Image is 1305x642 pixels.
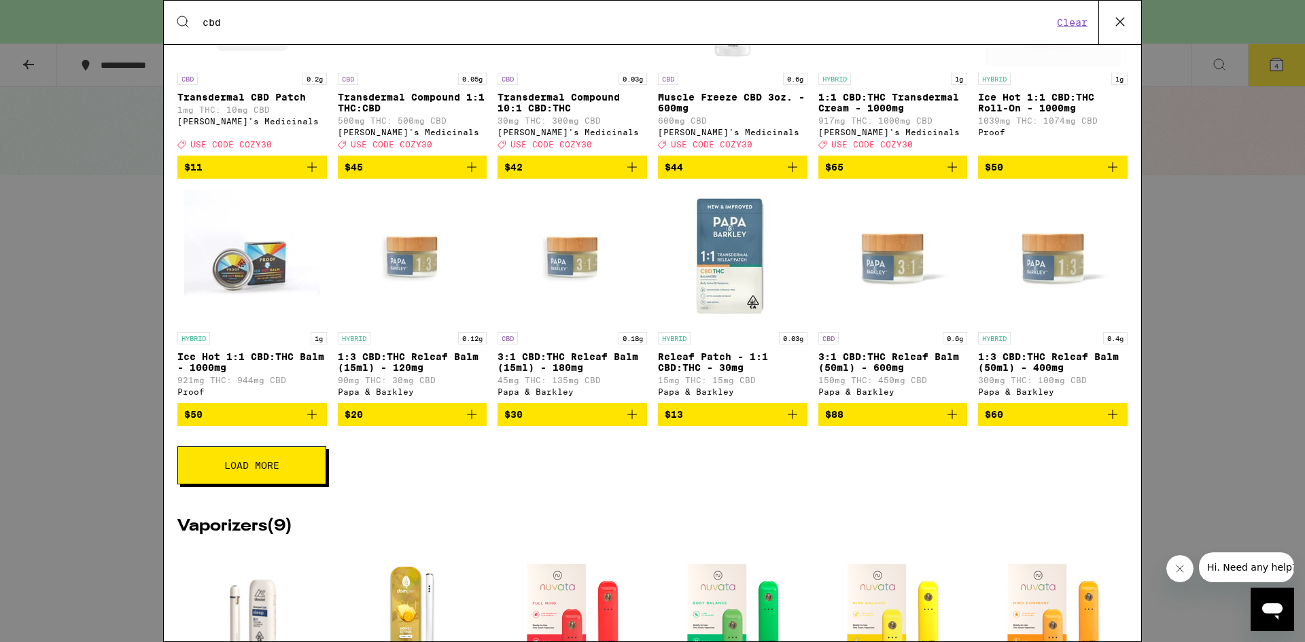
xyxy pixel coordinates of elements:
span: $50 [985,162,1003,173]
p: Transdermal Compound 10:1 CBD:THC [498,92,647,113]
img: Papa & Barkley - 3:1 CBD:THC Releaf Balm (15ml) - 180mg [504,190,640,325]
p: 0.6g [943,332,967,344]
p: 1g [951,73,967,85]
span: $30 [504,409,523,420]
p: Transdermal Compound 1:1 THC:CBD [338,92,487,113]
p: CBD [658,73,678,85]
span: Hi. Need any help? [8,10,98,20]
p: HYBRID [177,332,210,344]
a: Open page for Releaf Patch - 1:1 CBD:THC - 30mg from Papa & Barkley [658,190,807,403]
p: HYBRID [978,73,1011,85]
p: 1g [311,332,327,344]
button: Add to bag [498,403,647,426]
p: 1039mg THC: 1074mg CBD [978,116,1128,125]
span: $60 [985,409,1003,420]
a: Open page for 3:1 CBD:THC Releaf Balm (50ml) - 600mg from Papa & Barkley [818,190,968,403]
p: CBD [818,332,839,344]
span: $88 [825,409,843,420]
p: 3:1 CBD:THC Releaf Balm (50ml) - 600mg [818,351,968,373]
p: 917mg THC: 1000mg CBD [818,116,968,125]
div: Papa & Barkley [818,387,968,396]
p: Releaf Patch - 1:1 CBD:THC - 30mg [658,351,807,373]
div: [PERSON_NAME]'s Medicinals [177,117,327,126]
div: Papa & Barkley [498,387,647,396]
button: Add to bag [818,403,968,426]
button: Add to bag [978,403,1128,426]
p: HYBRID [338,332,370,344]
p: 0.6g [783,73,807,85]
p: CBD [177,73,198,85]
p: 3:1 CBD:THC Releaf Balm (15ml) - 180mg [498,351,647,373]
div: [PERSON_NAME]'s Medicinals [338,128,487,137]
button: Clear [1053,16,1092,29]
span: USE CODE COZY30 [831,140,913,149]
span: $50 [184,409,203,420]
input: Search for products & categories [202,16,1053,29]
div: Papa & Barkley [658,387,807,396]
span: USE CODE COZY30 [671,140,752,149]
p: 15mg THC: 15mg CBD [658,376,807,385]
span: Load More [224,461,279,470]
span: $44 [665,162,683,173]
p: HYBRID [978,332,1011,344]
p: 1:1 CBD:THC Transdermal Cream - 1000mg [818,92,968,113]
p: HYBRID [658,332,691,344]
p: 0.18g [619,332,647,344]
img: Proof - Ice Hot 1:1 CBD:THC Balm - 1000mg [184,190,320,325]
a: Open page for 3:1 CBD:THC Releaf Balm (15ml) - 180mg from Papa & Barkley [498,190,647,403]
p: 0.12g [458,332,487,344]
span: USE CODE COZY30 [190,140,272,149]
iframe: Button to launch messaging window [1251,588,1294,631]
div: Papa & Barkley [338,387,487,396]
p: 1mg THC: 10mg CBD [177,105,327,114]
button: Add to bag [177,156,327,179]
a: Open page for Ice Hot 1:1 CBD:THC Balm - 1000mg from Proof [177,190,327,403]
p: CBD [498,73,518,85]
span: $45 [345,162,363,173]
img: Papa & Barkley - 3:1 CBD:THC Releaf Balm (50ml) - 600mg [824,190,960,325]
p: 90mg THC: 30mg CBD [338,376,487,385]
p: 500mg THC: 500mg CBD [338,116,487,125]
img: Papa & Barkley - 1:3 CBD:THC Releaf Balm (15ml) - 120mg [344,190,480,325]
p: 0.03g [779,332,807,344]
p: HYBRID [818,73,851,85]
p: Transdermal CBD Patch [177,92,327,103]
button: Add to bag [658,156,807,179]
div: [PERSON_NAME]'s Medicinals [818,128,968,137]
a: Open page for 1:3 CBD:THC Releaf Balm (15ml) - 120mg from Papa & Barkley [338,190,487,403]
p: Muscle Freeze CBD 3oz. - 600mg [658,92,807,113]
span: $13 [665,409,683,420]
span: USE CODE COZY30 [351,140,432,149]
span: USE CODE COZY30 [510,140,592,149]
iframe: Message from company [1199,552,1294,582]
button: Add to bag [177,403,327,426]
p: 0.03g [619,73,647,85]
div: [PERSON_NAME]'s Medicinals [498,128,647,137]
p: 600mg CBD [658,116,807,125]
div: [PERSON_NAME]'s Medicinals [658,128,807,137]
a: Open page for 1:3 CBD:THC Releaf Balm (50ml) - 400mg from Papa & Barkley [978,190,1128,403]
p: 0.2g [302,73,327,85]
p: 1:3 CBD:THC Releaf Balm (15ml) - 120mg [338,351,487,373]
button: Add to bag [818,156,968,179]
div: Papa & Barkley [978,387,1128,396]
p: 0.4g [1103,332,1128,344]
button: Add to bag [498,156,647,179]
p: 1g [1111,73,1128,85]
iframe: Close message [1166,555,1194,582]
span: $65 [825,162,843,173]
p: 30mg THC: 300mg CBD [498,116,647,125]
button: Add to bag [978,156,1128,179]
h2: Vaporizers ( 9 ) [177,518,1128,535]
span: $20 [345,409,363,420]
p: 0.05g [458,73,487,85]
p: 45mg THC: 135mg CBD [498,376,647,385]
p: Ice Hot 1:1 CBD:THC Balm - 1000mg [177,351,327,373]
img: Papa & Barkley - Releaf Patch - 1:1 CBD:THC - 30mg [665,190,801,325]
span: $42 [504,162,523,173]
button: Add to bag [338,403,487,426]
p: 300mg THC: 100mg CBD [978,376,1128,385]
p: 1:3 CBD:THC Releaf Balm (50ml) - 400mg [978,351,1128,373]
p: CBD [338,73,358,85]
div: Proof [177,387,327,396]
